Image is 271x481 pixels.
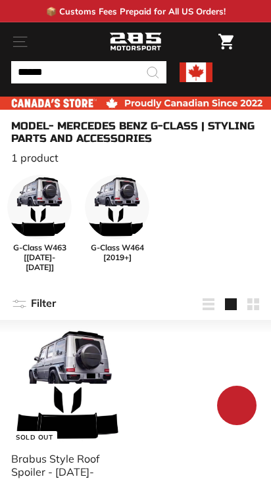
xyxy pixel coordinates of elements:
p: 1 product [11,151,260,164]
a: Cart [212,23,240,60]
h1: Model- Mercedes Benz G-Class | Styling Parts and Accessories [11,120,260,145]
div: Sold Out [11,431,57,444]
a: G-Class W463 [[DATE]-[DATE]] [7,175,72,272]
span: G-Class W464 [2019+] [85,242,149,262]
span: G-Class W463 [[DATE]-[DATE]] [7,242,72,272]
button: Filter [11,288,56,320]
img: Logo_285_Motorsport_areodynamics_components [109,31,162,53]
img: mercedes spoiler [11,327,129,444]
input: Search [11,61,166,83]
a: G-Class W464 [2019+] [85,175,149,272]
inbox-online-store-chat: Shopify online store chat [213,386,260,428]
p: 📦 Customs Fees Prepaid for All US Orders! [46,6,226,16]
